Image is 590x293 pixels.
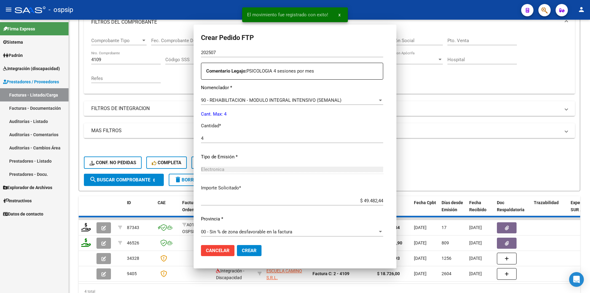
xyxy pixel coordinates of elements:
span: 34328 [127,256,139,261]
p: PSICOLOGIA 4 sesiones por mes [206,68,383,75]
span: [DATE] [469,225,482,230]
span: 00 - Sin % de zona desfavorable en la factura [201,229,292,235]
span: Integración (discapacidad) [3,65,60,72]
input: Start date [151,38,171,43]
span: Explorador de Archivos [3,184,52,191]
strong: $ 18.726,00 [377,271,400,276]
span: Electronica [201,167,224,172]
span: - ospsip [49,3,73,17]
span: 17 [442,225,446,230]
datatable-header-cell: ID [124,196,155,223]
span: Firma Express [3,26,35,32]
datatable-header-cell: Trazabilidad [531,196,568,223]
span: Fecha Cpbt [414,200,436,205]
span: Buscar Comprobante [89,177,150,183]
span: [DATE] [414,225,427,230]
span: Conf. no pedidas [89,160,136,165]
datatable-header-cell: Doc Respaldatoria [494,196,531,223]
datatable-header-cell: Facturado x Orden De [180,196,214,223]
p: Tipo de Emisión * [201,153,383,160]
span: Comprobante Tipo [91,38,141,43]
p: Cantidad [201,122,383,129]
span: Datos de contacto [3,211,43,217]
mat-panel-title: FILTROS DEL COMPROBANTE [91,19,560,26]
span: Padrón [3,52,23,59]
datatable-header-cell: Días desde Emisión [439,196,467,223]
span: Fecha Recibido [469,200,486,212]
div: 30659676385 [266,267,308,280]
span: x [338,12,340,18]
datatable-header-cell: Fecha Recibido [467,196,494,223]
div: Open Intercom Messenger [569,272,584,287]
span: Sistema [3,39,23,46]
input: End date [177,38,206,43]
strong: Factura C: 2 - 4109 [313,271,349,276]
mat-panel-title: FILTROS DE INTEGRACION [91,105,560,112]
span: 9405 [127,271,137,276]
span: [DATE] [469,240,482,245]
span: [DATE] [414,256,427,261]
span: ID [127,200,131,205]
h4: - filtros rápidos Integración - [84,145,575,152]
span: [DATE] [414,240,427,245]
datatable-header-cell: CAE [155,196,180,223]
mat-icon: person [578,6,585,13]
button: Cancelar [201,245,234,256]
p: Nomenclador * [201,84,383,91]
mat-panel-title: MAS FILTROS [91,127,560,134]
span: Facturado x Orden De [182,200,205,212]
span: Días desde Emisión [442,200,463,212]
datatable-header-cell: Fecha Cpbt [411,196,439,223]
span: 809 [442,240,449,245]
span: 1256 [442,256,451,261]
span: Completa [152,160,181,165]
span: 90 - REHABILITACION - MODULO INTEGRAL INTENSIVO (SEMANAL) [201,97,341,103]
span: Doc Respaldatoria [497,200,525,212]
span: CAE [158,200,166,205]
p: Provincia * [201,216,383,223]
span: Crear [242,248,257,253]
mat-icon: menu [5,6,12,13]
span: [DATE] [469,256,482,261]
p: Importe Solicitado [201,184,383,192]
span: Prestadores / Proveedores [3,78,59,85]
span: [DATE] [414,271,427,276]
mat-icon: delete [174,176,182,183]
span: Trazabilidad [534,200,559,205]
mat-icon: search [89,176,97,183]
span: Cancelar [206,248,230,253]
strong: Comentario Legajo: [206,68,246,74]
span: 2604 [442,271,451,276]
span: 87343 [127,225,139,230]
button: Crear [237,245,262,256]
span: A01 - OSPSIP [182,222,197,234]
span: El movimiento fue registrado con exito! [247,12,328,18]
span: [DATE] [469,271,482,276]
span: Instructivos [3,197,32,204]
p: Cant. Max: 4 [201,111,383,118]
span: Borrar Filtros [174,177,218,183]
span: 46526 [127,240,139,245]
h2: Crear Pedido FTP [201,32,389,44]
